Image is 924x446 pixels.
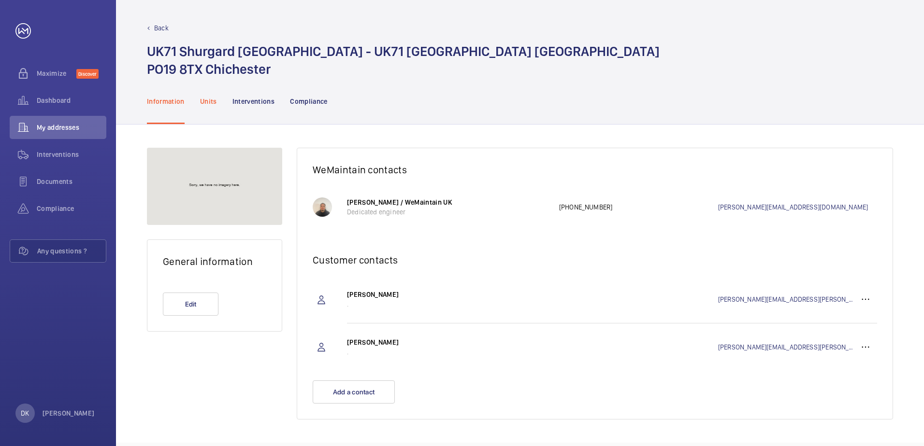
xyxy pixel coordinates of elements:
[347,290,549,299] p: [PERSON_NAME]
[147,42,660,78] h1: UK71 Shurgard [GEOGRAPHIC_DATA] - UK71 [GEOGRAPHIC_DATA] [GEOGRAPHIC_DATA] PO19 8TX Chichester
[718,202,877,212] a: [PERSON_NAME][EMAIL_ADDRESS][DOMAIN_NAME]
[147,97,185,106] p: Information
[76,69,99,79] span: Discover
[313,164,877,176] h2: WeMaintain contacts
[290,97,328,106] p: Compliance
[37,246,106,256] span: Any questions ?
[718,294,854,304] a: [PERSON_NAME][EMAIL_ADDRESS][PERSON_NAME][DOMAIN_NAME]
[37,123,106,132] span: My addresses
[43,408,95,418] p: [PERSON_NAME]
[559,202,718,212] p: [PHONE_NUMBER]
[37,204,106,213] span: Compliance
[154,23,169,33] p: Back
[718,342,854,352] a: [PERSON_NAME][EMAIL_ADDRESS][PERSON_NAME][DOMAIN_NAME]
[37,96,106,105] span: Dashboard
[347,337,549,347] p: [PERSON_NAME]
[347,347,549,357] p: .
[21,408,29,418] p: DK
[163,255,266,267] h2: General information
[347,299,549,309] p: .
[37,177,106,186] span: Documents
[200,97,217,106] p: Units
[347,197,549,207] p: [PERSON_NAME] / WeMaintain UK
[232,97,275,106] p: Interventions
[37,69,76,78] span: Maximize
[37,150,106,159] span: Interventions
[313,254,877,266] h2: Customer contacts
[347,207,549,217] p: Dedicated engineer
[163,293,218,316] button: Edit
[313,380,395,404] button: Add a contact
